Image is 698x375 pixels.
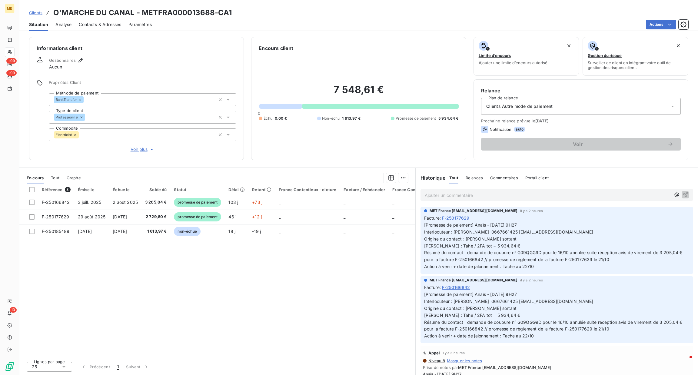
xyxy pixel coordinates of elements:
[344,200,345,205] span: _
[67,175,81,180] span: Graphe
[481,87,681,94] h6: Relance
[117,364,119,370] span: 1
[520,209,543,213] span: il y a 2 heures
[252,214,262,219] span: +12 j
[145,199,167,205] span: 3 205,04 €
[392,214,394,219] span: _
[53,7,232,18] h3: O'MARCHE DU CANAL - METFRA000013688-CA1
[174,227,200,236] span: non-échue
[29,10,42,15] span: Clients
[344,229,345,234] span: _
[588,53,622,58] span: Gestion du risque
[392,200,394,205] span: _
[114,360,122,373] button: 1
[490,127,512,132] span: Notification
[514,127,525,132] span: auto
[535,118,549,123] span: [DATE]
[37,45,236,52] h6: Informations client
[396,116,436,121] span: Promesse de paiement
[131,146,155,152] span: Voir plus
[486,103,553,109] span: Clients Autre mode de paiement
[42,200,70,205] span: F-250166842
[77,360,114,373] button: Précédent
[424,222,684,269] span: [Promesse de paiement] Anaïs - [DATE] 9H27 Interlocuteur : [PERSON_NAME] 0667661425 [EMAIL_ADDRES...
[392,229,394,234] span: _
[113,214,127,219] span: [DATE]
[174,212,221,221] span: promesse de paiement
[145,187,167,192] div: Solde dû
[344,187,385,192] div: Facture / Echéancier
[264,116,272,121] span: Échu
[42,187,71,192] div: Référence
[174,187,221,192] div: Statut
[78,229,92,234] span: [DATE]
[6,70,17,76] span: +99
[525,175,549,180] span: Portail client
[145,214,167,220] span: 2 729,60 €
[5,4,15,13] div: ME
[342,116,361,121] span: 1 613,97 €
[279,229,281,234] span: _
[259,84,458,102] h2: 7 548,61 €
[49,58,76,63] span: Gestionnaires
[5,362,15,371] img: Logo LeanPay
[252,229,261,234] span: -19 j
[10,307,17,313] span: 13
[128,22,152,28] span: Paramètres
[42,229,70,234] span: F-250185489
[392,187,455,192] div: France Contentieux - ouverture
[56,98,77,101] span: BankTransfer
[275,116,287,121] span: 0,00 €
[78,200,101,205] span: 3 juill. 2025
[416,174,446,181] h6: Historique
[113,229,127,234] span: [DATE]
[113,187,138,192] div: Échue le
[424,215,441,221] span: Facture :
[430,208,518,214] span: MET France [EMAIL_ADDRESS][DOMAIN_NAME]
[442,351,464,355] span: il y a 2 heures
[174,198,221,207] span: promesse de paiement
[442,284,470,290] span: F-250166842
[84,97,88,102] input: Ajouter une valeur
[49,80,236,88] span: Propriétés Client
[520,278,543,282] span: il y a 2 heures
[428,350,440,355] span: Appel
[78,214,106,219] span: 29 août 2025
[430,277,518,283] span: MET France [EMAIL_ADDRESS][DOMAIN_NAME]
[423,365,691,370] span: Prise de notes par
[252,200,262,205] span: +73 j
[479,60,547,65] span: Ajouter une limite d’encours autorisé
[488,142,667,147] span: Voir
[56,115,78,119] span: Professionnel
[228,229,235,234] span: 18 j
[228,214,236,219] span: 46 j
[49,64,62,70] span: Aucun
[322,116,340,121] span: Non-échu
[56,133,72,137] span: Électricité
[259,45,293,52] h6: Encours client
[279,214,281,219] span: _
[447,358,482,363] span: Masquer les notes
[79,132,84,138] input: Ajouter une valeur
[79,22,121,28] span: Contacts & Adresses
[279,200,281,205] span: _
[145,228,167,234] span: 1 613,97 €
[583,37,688,76] button: Gestion du risqueSurveiller ce client en intégrant votre outil de gestion des risques client.
[258,111,260,116] span: 0
[344,214,345,219] span: _
[458,365,551,370] span: MET France [EMAIL_ADDRESS][DOMAIN_NAME]
[65,187,70,192] span: 3
[428,358,445,363] span: Niveau 8
[438,116,459,121] span: 5 934,64 €
[442,215,470,221] span: F-250177629
[424,284,441,290] span: Facture :
[490,175,518,180] span: Commentaires
[55,22,71,28] span: Analyse
[29,10,42,16] a: Clients
[479,53,511,58] span: Limite d’encours
[49,146,236,153] button: Voir plus
[32,364,37,370] span: 25
[424,292,684,338] span: [Promesse de paiement] Anaïs - [DATE] 9H27 Interlocuteur : [PERSON_NAME] 0667661425 [EMAIL_ADDRES...
[51,175,59,180] span: Tout
[466,175,483,180] span: Relances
